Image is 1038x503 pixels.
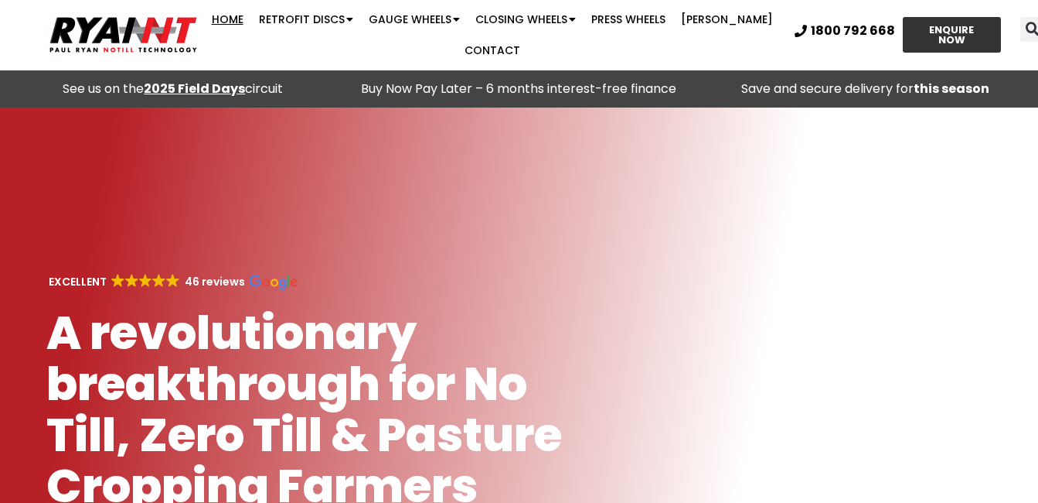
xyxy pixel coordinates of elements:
p: Save and secure delivery for [699,78,1030,100]
strong: EXCELLENT [49,274,107,289]
a: Press Wheels [584,4,673,35]
img: Google [152,274,165,287]
img: Google [250,275,298,290]
a: Contact [457,35,528,66]
span: 1800 792 668 [811,25,895,37]
span: ENQUIRE NOW [917,25,987,45]
img: Google [111,274,124,287]
img: Ryan NT logo [46,11,201,59]
div: See us on the circuit [8,78,339,100]
img: Google [139,274,152,287]
a: 2025 Field Days [144,80,245,98]
a: EXCELLENT GoogleGoogleGoogleGoogleGoogle 46 reviews Google [46,274,298,289]
nav: Menu [201,4,782,66]
a: Closing Wheels [468,4,584,35]
p: Buy Now Pay Later – 6 months interest-free finance [354,78,685,100]
img: Google [166,274,179,287]
a: [PERSON_NAME] [673,4,781,35]
a: Home [204,4,251,35]
a: Retrofit Discs [251,4,361,35]
strong: 46 reviews [185,274,245,289]
img: Google [125,274,138,287]
a: ENQUIRE NOW [903,17,1001,53]
a: Gauge Wheels [361,4,468,35]
a: 1800 792 668 [795,25,895,37]
strong: this season [914,80,989,98]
